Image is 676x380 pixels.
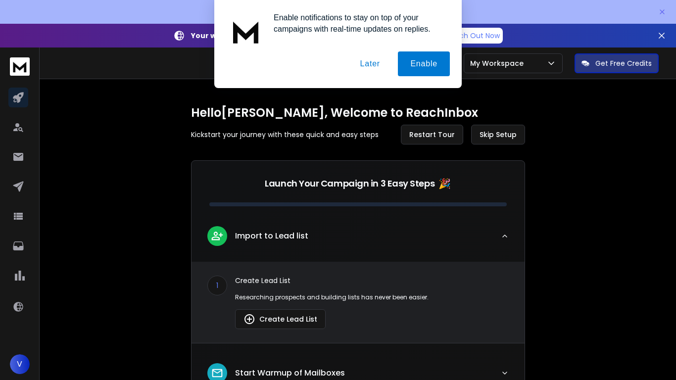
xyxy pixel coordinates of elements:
[10,354,30,374] button: V
[471,125,525,144] button: Skip Setup
[191,105,525,121] h1: Hello [PERSON_NAME] , Welcome to ReachInbox
[191,130,379,140] p: Kickstart your journey with these quick and easy steps
[235,293,509,301] p: Researching prospects and building lists has never been easier.
[211,367,224,380] img: lead
[211,230,224,242] img: lead
[243,313,255,325] img: lead
[438,177,451,190] span: 🎉
[266,12,450,35] div: Enable notifications to stay on top of your campaigns with real-time updates on replies.
[398,51,450,76] button: Enable
[192,218,525,262] button: leadImport to Lead list
[401,125,463,144] button: Restart Tour
[265,177,435,190] p: Launch Your Campaign in 3 Easy Steps
[226,12,266,51] img: notification icon
[235,309,326,329] button: Create Lead List
[235,230,308,242] p: Import to Lead list
[480,130,517,140] span: Skip Setup
[207,276,227,295] div: 1
[235,276,509,285] p: Create Lead List
[235,367,345,379] p: Start Warmup of Mailboxes
[347,51,392,76] button: Later
[192,262,525,343] div: leadImport to Lead list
